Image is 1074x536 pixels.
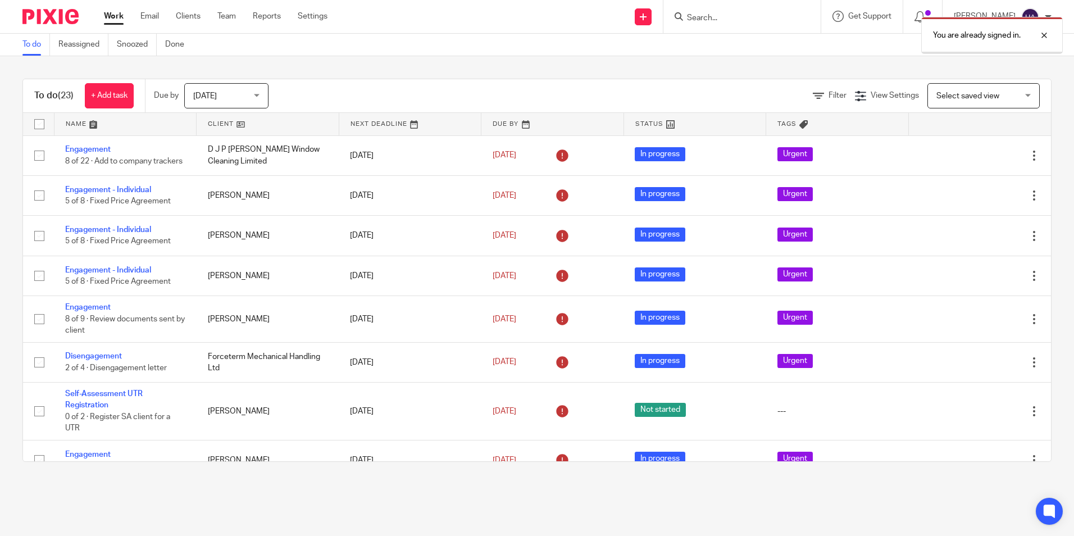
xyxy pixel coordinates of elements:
a: Work [104,11,124,22]
p: Due by [154,90,179,101]
a: Snoozed [117,34,157,56]
span: 5 of 8 · Fixed Price Agreement [65,278,171,285]
a: Engagement - Individual [65,186,151,194]
div: --- [777,406,898,417]
a: Engagement - Individual [65,226,151,234]
span: View Settings [871,92,919,99]
td: [DATE] [339,216,481,256]
td: D J P [PERSON_NAME] Window Cleaning Limited [197,135,339,175]
span: Urgent [777,187,813,201]
td: [DATE] [339,135,481,175]
td: [PERSON_NAME] [197,383,339,440]
span: 8 of 22 · Add to company trackers [65,157,183,165]
td: [DATE] [339,296,481,342]
a: Engagement [65,146,111,153]
a: Engagement [65,303,111,311]
span: In progress [635,311,685,325]
span: (23) [58,91,74,100]
span: Select saved view [936,92,999,100]
h1: To do [34,90,74,102]
td: [PERSON_NAME] [197,440,339,480]
a: Team [217,11,236,22]
a: Reassigned [58,34,108,56]
a: Email [140,11,159,22]
td: [DATE] [339,342,481,382]
span: [DATE] [493,456,516,464]
td: [PERSON_NAME] [197,216,339,256]
a: Done [165,34,193,56]
td: [PERSON_NAME] [197,256,339,296]
a: Reports [253,11,281,22]
a: Engagement - Individual [65,266,151,274]
a: Engagement [65,451,111,458]
p: You are already signed in. [933,30,1021,41]
span: Not started [635,403,686,417]
span: Urgent [777,452,813,466]
a: Clients [176,11,201,22]
span: Tags [777,121,797,127]
img: svg%3E [1021,8,1039,26]
span: In progress [635,187,685,201]
a: Disengagement [65,352,122,360]
span: [DATE] [493,231,516,239]
span: 5 of 8 · Fixed Price Agreement [65,197,171,205]
span: Urgent [777,147,813,161]
span: In progress [635,147,685,161]
span: [DATE] [493,358,516,366]
span: 5 of 8 · Fixed Price Agreement [65,238,171,246]
span: 2 of 4 · Disengagement letter [65,364,167,372]
span: In progress [635,267,685,281]
a: Self-Assessment UTR Registration [65,390,143,409]
span: In progress [635,452,685,466]
img: Pixie [22,9,79,24]
a: To do [22,34,50,56]
span: [DATE] [493,192,516,199]
td: [DATE] [339,256,481,296]
td: [DATE] [339,175,481,215]
a: Settings [298,11,327,22]
td: [DATE] [339,383,481,440]
td: [PERSON_NAME] [197,175,339,215]
span: 0 of 2 · Register SA client for a UTR [65,413,170,433]
span: 8 of 9 · Review documents sent by client [65,315,185,335]
span: Filter [829,92,847,99]
span: [DATE] [493,315,516,323]
span: In progress [635,228,685,242]
td: [DATE] [339,440,481,480]
span: Urgent [777,228,813,242]
span: [DATE] [493,152,516,160]
span: In progress [635,354,685,368]
td: [PERSON_NAME] [197,296,339,342]
span: [DATE] [493,272,516,280]
span: [DATE] [493,407,516,415]
td: Forceterm Mechanical Handling Ltd [197,342,339,382]
span: [DATE] [193,92,217,100]
span: Urgent [777,267,813,281]
a: + Add task [85,83,134,108]
span: Urgent [777,354,813,368]
span: Urgent [777,311,813,325]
